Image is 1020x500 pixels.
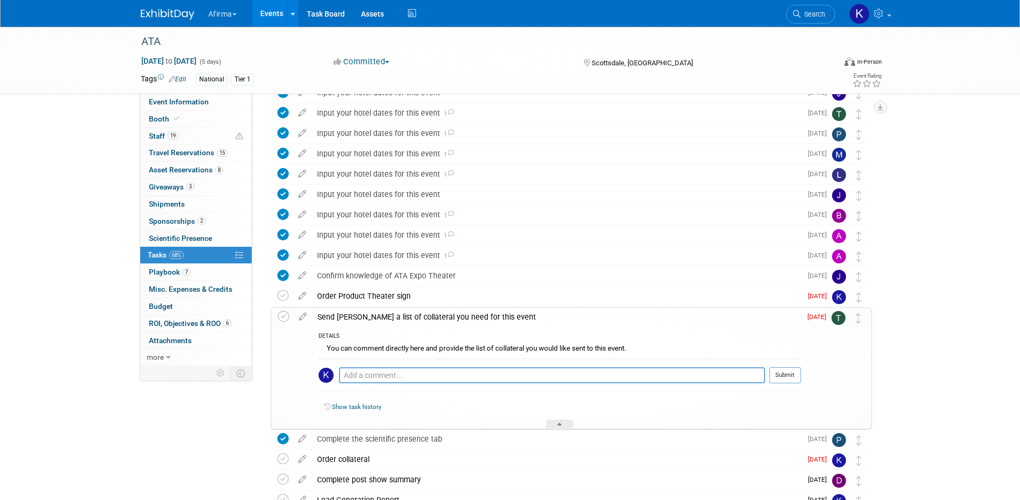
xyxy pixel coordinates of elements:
a: more [140,349,252,366]
div: Input your hotel dates for this event [312,104,802,122]
a: Misc. Expenses & Credits [140,281,252,298]
span: [DATE] [808,211,832,218]
a: Budget [140,298,252,315]
span: 1 [440,232,454,239]
button: Submit [769,367,801,383]
img: Taylor Sebesta [832,311,845,325]
img: Keirsten Davis [832,290,846,304]
div: ATA [138,32,819,51]
a: edit [293,312,312,322]
span: Sponsorships [149,217,206,225]
div: Send [PERSON_NAME] a list of collateral you need for this event [312,308,801,326]
img: Joshua Klopper [832,270,846,284]
span: [DATE] [808,109,832,117]
span: [DATE] [808,191,832,198]
i: Move task [856,170,862,180]
i: Move task [856,252,862,262]
i: Move task [856,130,862,140]
i: Move task [856,292,862,302]
i: Move task [856,476,862,486]
td: Personalize Event Tab Strip [211,366,230,380]
i: Move task [856,435,862,445]
img: Atanas Kaykov [832,229,846,243]
img: Keirsten Davis [849,4,870,24]
span: 1 [440,110,454,117]
span: Shipments [149,200,185,208]
span: 8 [215,166,223,174]
span: 1 [440,212,454,219]
a: Giveaways3 [140,179,252,195]
img: Jenn Newman [832,188,846,202]
i: Move task [856,191,862,201]
a: Scientific Presence [140,230,252,247]
span: [DATE] [808,476,832,483]
a: edit [293,271,312,281]
span: Budget [149,302,173,310]
a: Sponsorships2 [140,213,252,230]
span: Playbook [149,268,191,276]
div: Input your hotel dates for this event [312,124,802,142]
i: Move task [856,211,862,221]
span: Potential Scheduling Conflict -- at least one attendee is tagged in another overlapping event. [236,132,243,141]
span: Misc. Expenses & Credits [149,285,232,293]
a: edit [293,108,312,118]
div: Input your hotel dates for this event [312,145,802,163]
span: [DATE] [808,130,832,137]
span: 2 [198,217,206,225]
div: DETAILS [319,332,801,342]
td: Tags [141,73,186,86]
a: Edit [169,75,186,83]
a: Search [786,5,835,24]
span: to [164,57,174,65]
span: 68% [169,251,184,259]
a: Tasks68% [140,247,252,263]
div: Tier 1 [231,74,254,85]
div: In-Person [857,58,882,66]
span: Booth [149,115,182,123]
span: 3 [186,183,194,191]
a: Asset Reservations8 [140,162,252,178]
a: edit [293,454,312,464]
a: edit [293,251,312,260]
div: Complete post show summary [312,471,802,489]
div: Event Format [772,56,882,72]
div: Input your hotel dates for this event [312,165,802,183]
div: National [196,74,228,85]
img: Keirsten Davis [319,368,334,383]
i: Move task [856,313,861,323]
img: Laura Kirkpatrick [832,168,846,182]
span: Tasks [148,251,184,259]
img: Mohammed Alshalalfa [832,148,846,162]
span: [DATE] [DATE] [141,56,197,66]
span: [DATE] [808,170,832,178]
button: Committed [330,56,394,67]
span: Travel Reservations [149,148,228,157]
span: 19 [168,132,178,140]
img: Format-Inperson.png [844,57,855,66]
span: Asset Reservations [149,165,223,174]
a: ROI, Objectives & ROO6 [140,315,252,332]
a: Shipments [140,196,252,213]
span: 6 [223,319,231,327]
span: 1 [440,171,454,178]
i: Move task [856,456,862,466]
span: Giveaways [149,183,194,191]
a: Playbook7 [140,264,252,281]
span: [DATE] [808,272,832,279]
span: Event Information [149,97,209,106]
span: [DATE] [808,231,832,239]
span: Scientific Presence [149,234,212,243]
a: edit [293,230,312,240]
a: edit [293,128,312,138]
a: edit [293,291,312,301]
a: edit [293,169,312,179]
div: Order Product Theater sign [312,287,802,305]
a: Attachments [140,332,252,349]
div: Input your hotel dates for this event [312,246,802,264]
span: 1 [440,151,454,158]
span: [DATE] [808,435,832,443]
span: Attachments [149,336,192,345]
img: Keirsten Davis [832,453,846,467]
a: edit [293,149,312,158]
img: Amy Emerson [832,249,846,263]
